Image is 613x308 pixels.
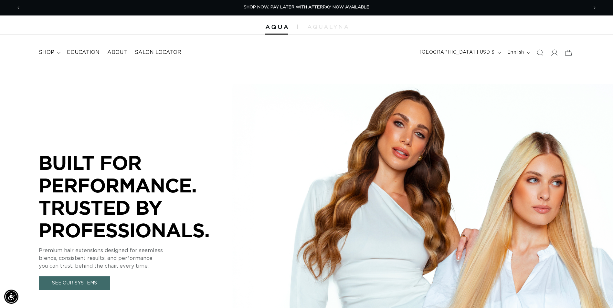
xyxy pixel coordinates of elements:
[507,49,524,56] span: English
[533,46,547,60] summary: Search
[416,46,503,59] button: [GEOGRAPHIC_DATA] | USD $
[39,276,110,290] a: See Our Systems
[587,2,602,14] button: Next announcement
[107,49,127,56] span: About
[581,277,613,308] iframe: Chat Widget
[11,2,26,14] button: Previous announcement
[63,45,103,60] a: Education
[39,247,233,270] p: Premium hair extensions designed for seamless blends, consistent results, and performance you can...
[131,45,185,60] a: Salon Locator
[308,25,348,29] img: aqualyna.com
[67,49,100,56] span: Education
[39,49,54,56] span: shop
[135,49,181,56] span: Salon Locator
[103,45,131,60] a: About
[420,49,495,56] span: [GEOGRAPHIC_DATA] | USD $
[39,151,233,241] p: BUILT FOR PERFORMANCE. TRUSTED BY PROFESSIONALS.
[503,46,533,59] button: English
[265,25,288,29] img: Aqua Hair Extensions
[244,5,369,9] span: SHOP NOW. PAY LATER WITH AFTERPAY NOW AVAILABLE
[4,290,18,304] div: Accessibility Menu
[35,45,63,60] summary: shop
